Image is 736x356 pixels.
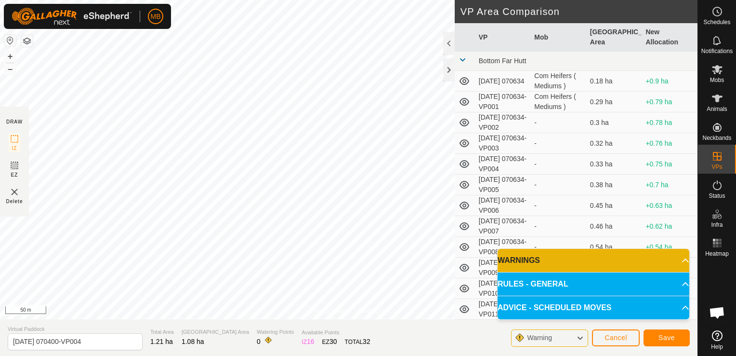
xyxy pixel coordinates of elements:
button: Cancel [592,329,640,346]
div: - [534,118,582,128]
span: 1.21 ha [150,338,173,345]
td: 0.45 ha [586,195,642,216]
span: 0 [257,338,261,345]
td: [DATE] 070634-VP004 [475,154,531,175]
span: Mobs [710,77,724,83]
a: Contact Us [358,307,387,315]
img: Gallagher Logo [12,8,132,25]
th: Mob [530,23,586,52]
td: 0.3 ha [586,112,642,133]
div: - [534,221,582,232]
span: Animals [707,106,727,112]
td: [DATE] 070634-VP012 [475,320,531,341]
span: ADVICE - SCHEDULED MOVES [498,302,611,314]
p-accordion-header: ADVICE - SCHEDULED MOVES [498,296,689,319]
span: EZ [11,171,18,178]
td: +0.7 ha [642,175,697,195]
td: +0.54 ha [642,237,697,258]
p-accordion-header: WARNINGS [498,249,689,272]
td: 0.18 ha [586,71,642,92]
span: Neckbands [702,135,731,141]
td: 0.38 ha [586,175,642,195]
div: - [534,180,582,190]
td: [DATE] 070634-VP008 [475,237,531,258]
td: [DATE] 070634-VP011 [475,299,531,320]
td: +0.78 ha [642,112,697,133]
div: - [534,201,582,211]
button: Save [644,329,690,346]
button: Reset Map [4,35,16,46]
span: Notifications [701,48,733,54]
span: Save [658,334,675,342]
span: 32 [363,338,370,345]
span: Available Points [302,329,370,337]
td: +0.9 ha [642,71,697,92]
span: WARNINGS [498,255,540,266]
div: - [534,159,582,169]
span: Delete [6,198,23,205]
td: [DATE] 070634-VP001 [475,92,531,112]
span: RULES - GENERAL [498,278,568,290]
div: TOTAL [345,337,370,347]
button: Map Layers [21,35,33,47]
span: Bottom Far Hutt [479,57,526,65]
a: Privacy Policy [311,307,347,315]
span: Infra [711,222,723,228]
td: [DATE] 070634-VP005 [475,175,531,195]
td: +0.63 ha [642,195,697,216]
span: Cancel [605,334,627,342]
span: Schedules [703,19,730,25]
td: 0.46 ha [586,216,642,237]
span: IZ [12,145,17,152]
img: VP [9,186,20,198]
span: Heatmap [705,251,729,257]
td: +0.76 ha [642,133,697,154]
td: 0.54 ha [586,237,642,258]
td: [DATE] 070634-VP006 [475,195,531,216]
td: +0.62 ha [642,216,697,237]
td: [DATE] 070634-VP007 [475,216,531,237]
td: [DATE] 070634-VP002 [475,112,531,133]
th: New Allocation [642,23,697,52]
span: VPs [711,164,722,170]
button: – [4,63,16,75]
td: [DATE] 070634-VP003 [475,133,531,154]
a: Help [698,327,736,354]
td: 0.29 ha [586,92,642,112]
div: EZ [322,337,337,347]
div: IZ [302,337,314,347]
span: Help [711,344,723,350]
h2: VP Area Comparison [460,6,697,17]
div: Com Heifers ( Mediums ) [534,71,582,91]
td: +0.79 ha [642,92,697,112]
span: Warning [527,334,552,342]
div: Com Heifers ( Mediums ) [534,92,582,112]
span: [GEOGRAPHIC_DATA] Area [182,328,249,336]
div: DRAW [6,118,23,125]
th: VP [475,23,531,52]
td: 0.33 ha [586,154,642,175]
button: + [4,51,16,62]
span: 1.08 ha [182,338,204,345]
span: 16 [307,338,315,345]
span: MB [151,12,161,22]
td: +0.75 ha [642,154,697,175]
span: Virtual Paddock [8,325,143,333]
a: Open chat [703,298,732,327]
td: [DATE] 070634-VP010 [475,278,531,299]
td: [DATE] 070634 [475,71,531,92]
span: Watering Points [257,328,294,336]
div: - [534,242,582,252]
td: 0.32 ha [586,133,642,154]
div: - [534,138,582,149]
span: 30 [329,338,337,345]
span: Status [709,193,725,199]
th: [GEOGRAPHIC_DATA] Area [586,23,642,52]
td: [DATE] 070634-VP009 [475,258,531,278]
p-accordion-header: RULES - GENERAL [498,273,689,296]
span: Total Area [150,328,174,336]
